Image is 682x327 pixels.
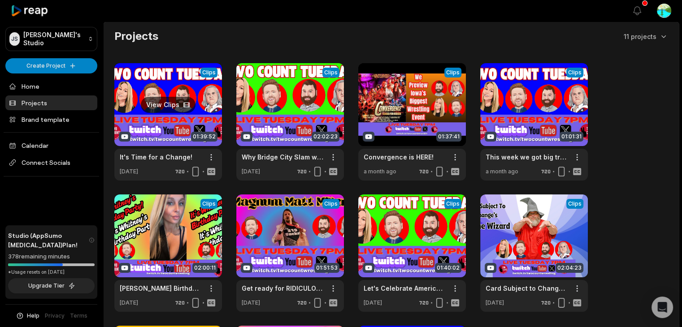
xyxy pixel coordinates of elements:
[5,138,97,153] a: Calendar
[5,95,97,110] a: Projects
[5,112,97,127] a: Brand template
[652,297,673,318] div: Open Intercom Messenger
[5,79,97,94] a: Home
[624,32,668,41] button: 11 projects
[8,252,95,261] div: 378 remaining minutes
[23,31,84,47] p: [PERSON_NAME]'s Studio
[364,284,446,293] a: Let's Celebrate America With [PERSON_NAME], [PERSON_NAME], [PERSON_NAME] & JR
[8,231,89,250] span: Studio (AppSumo [MEDICAL_DATA]) Plan!
[27,312,39,320] span: Help
[486,152,568,162] a: This week we got big trouble
[5,155,97,171] span: Connect Socials
[8,269,95,275] div: *Usage resets on [DATE]
[70,312,87,320] a: Terms
[114,29,158,43] h2: Projects
[242,284,324,293] a: Get ready for RIDICULOUS! Magnum [PERSON_NAME] joins us live
[242,152,324,162] a: Why Bridge City Slam was So GREAT! (and more)
[45,312,65,320] a: Privacy
[16,312,39,320] button: Help
[120,152,192,162] a: It's Time for a Change!
[120,284,202,293] a: [PERSON_NAME] Birthday Party! join us and wish her the best!
[364,152,434,162] a: Convergence is HERE!
[486,284,568,293] a: Card Subject to Change's Founder and Co-Host CZ The Wizard
[8,278,95,293] button: Upgrade Tier
[9,32,20,46] div: JS
[5,58,97,73] button: Create Project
